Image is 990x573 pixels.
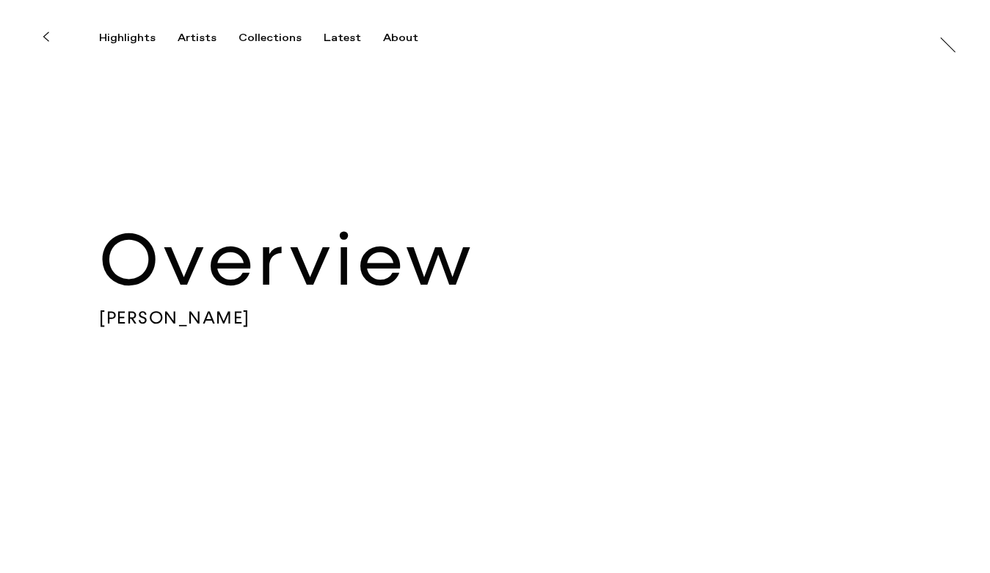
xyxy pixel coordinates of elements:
div: About [383,32,418,45]
h2: Overview [99,215,891,307]
span: [PERSON_NAME] [99,307,891,329]
div: Artists [178,32,216,45]
div: Latest [324,32,361,45]
div: Collections [239,32,302,45]
button: Latest [324,32,383,45]
button: Artists [178,32,239,45]
button: Collections [239,32,324,45]
button: Highlights [99,32,178,45]
div: Highlights [99,32,156,45]
button: About [383,32,440,45]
